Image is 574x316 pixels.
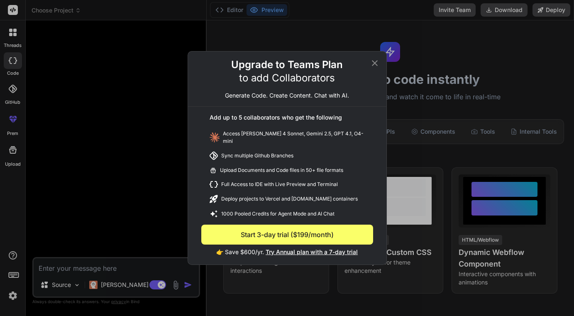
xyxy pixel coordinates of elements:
div: Upload Documents and Code files in 50+ file formats [201,163,373,177]
div: Sync multiple Github Branches [201,148,373,163]
p: to add Collaborators [239,71,335,85]
p: 👉 Save $600/yr. [201,245,373,256]
div: Access [PERSON_NAME] 4 Sonnet, Gemini 2.5, GPT 4.1, O4-mini [201,127,373,148]
p: Generate Code. Create Content. Chat with AI. [225,91,349,100]
div: Deploy projects to Vercel and [DOMAIN_NAME] containers [201,191,373,206]
h2: Upgrade to Teams Plan [231,58,343,71]
div: Add up to 5 collaborators who get the following [201,113,373,127]
div: Full Access to IDE with Live Preview and Terminal [201,177,373,191]
button: Start 3-day trial ($199/month) [201,225,373,245]
span: Try Annual plan with a 7-day trial [266,248,358,255]
div: 1000 Pooled Credits for Agent Mode and AI Chat [201,206,373,221]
